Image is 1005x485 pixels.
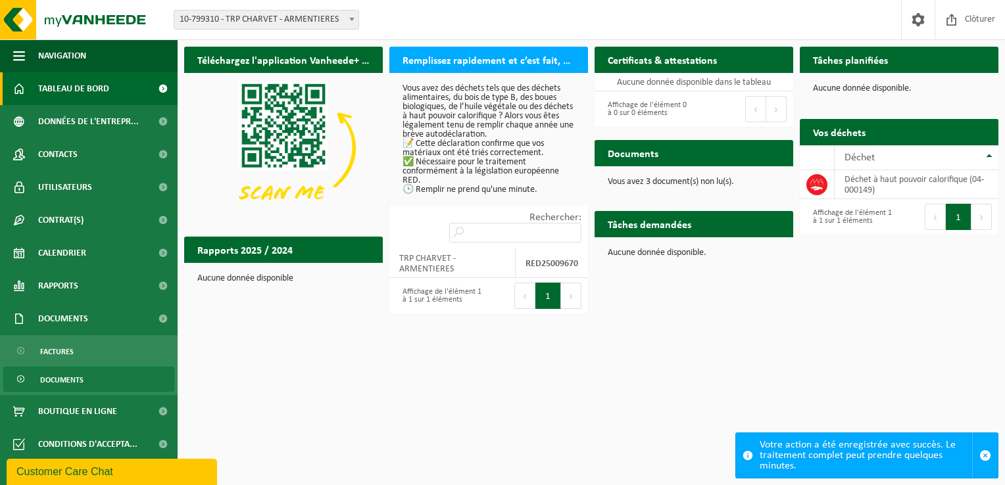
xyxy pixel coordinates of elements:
h2: Téléchargez l'application Vanheede+ maintenant! [184,47,383,72]
span: Contacts [38,138,78,171]
p: Vous avez des déchets tels que des déchets alimentaires, du bois de type B, des boues biologiques... [403,84,575,195]
div: Affichage de l'élément 1 à 1 sur 1 éléments [396,281,482,310]
span: Données de l'entrepr... [38,105,139,138]
span: Contrat(s) [38,204,84,237]
span: Factures [40,339,74,364]
span: 10-799310 - TRP CHARVET - ARMENTIERES [174,11,358,29]
p: Vous avez 3 document(s) non lu(s). [608,177,780,187]
label: Rechercher: [529,212,581,223]
h2: Tâches planifiées [800,47,901,72]
iframe: chat widget [7,456,220,485]
span: Navigation [38,39,86,72]
span: Boutique en ligne [38,395,117,428]
span: Rapports [38,269,78,302]
span: Calendrier [38,237,86,269]
button: 1 [946,204,971,230]
h2: Vos déchets [800,119,879,145]
p: Aucune donnée disponible. [813,84,985,93]
span: Conditions d'accepta... [38,428,137,461]
span: Déchet [845,152,875,163]
td: déchet à haut pouvoir calorifique (04-000149) [835,170,998,199]
h2: Certificats & attestations [595,47,730,72]
h2: Documents [595,140,672,166]
img: Download de VHEPlus App [184,73,383,222]
a: Consulter les rapports [268,262,381,289]
a: Factures [3,338,174,363]
td: TRP CHARVET - ARMENTIERES [389,249,516,278]
h2: Remplissez rapidement et c’est fait, votre déclaration RED pour 2025 [389,47,588,72]
span: Documents [40,367,84,392]
button: Previous [925,204,946,230]
span: 10-799310 - TRP CHARVET - ARMENTIERES [174,10,359,30]
button: 1 [535,283,561,309]
p: Aucune donnée disponible. [608,248,780,258]
a: Documents [3,367,174,392]
button: Next [766,96,787,122]
span: Tableau de bord [38,72,109,105]
button: Next [971,204,992,230]
span: Documents [38,302,88,335]
td: Aucune donnée disponible dans le tableau [595,73,793,91]
div: Affichage de l'élément 1 à 1 sur 1 éléments [806,202,893,231]
h2: Tâches demandées [595,211,704,237]
p: Aucune donnée disponible [197,274,370,283]
button: Next [561,283,581,309]
span: Utilisateurs [38,171,92,204]
button: Previous [514,283,535,309]
div: Affichage de l'élément 0 à 0 sur 0 éléments [601,95,687,124]
button: Previous [745,96,766,122]
strong: RED25009670 [526,259,578,269]
h2: Rapports 2025 / 2024 [184,237,306,262]
div: Votre action a été enregistrée avec succès. Le traitement complet peut prendre quelques minutes. [760,433,972,478]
